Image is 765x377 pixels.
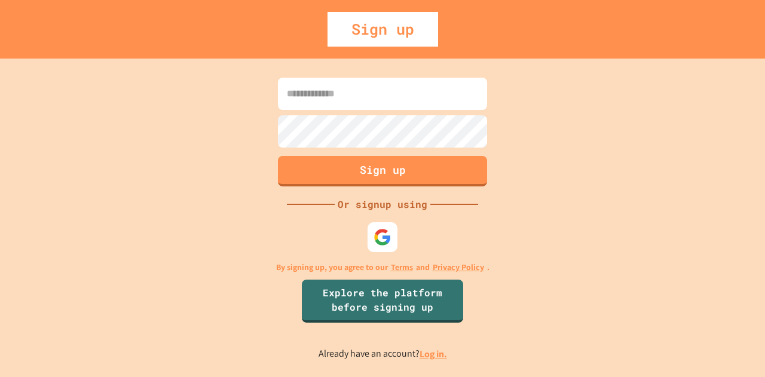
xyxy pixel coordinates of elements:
[276,261,489,274] p: By signing up, you agree to our and .
[278,156,487,186] button: Sign up
[715,329,753,365] iframe: chat widget
[328,12,438,47] div: Sign up
[319,347,447,361] p: Already have an account?
[420,348,447,360] a: Log in.
[374,228,391,246] img: google-icon.svg
[666,277,753,328] iframe: chat widget
[391,261,413,274] a: Terms
[302,280,463,323] a: Explore the platform before signing up
[433,261,484,274] a: Privacy Policy
[335,197,430,212] div: Or signup using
